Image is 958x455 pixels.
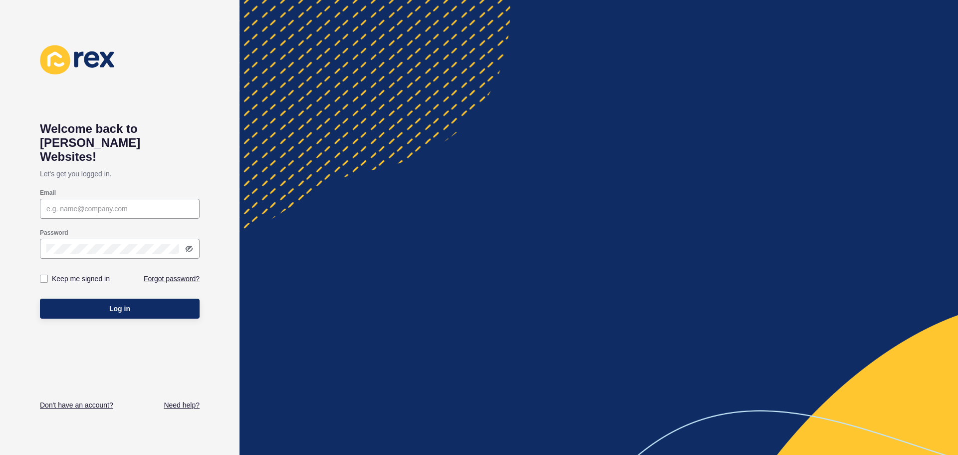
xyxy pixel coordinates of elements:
[40,122,200,164] h1: Welcome back to [PERSON_NAME] Websites!
[40,299,200,319] button: Log in
[164,400,200,410] a: Need help?
[109,304,130,314] span: Log in
[40,164,200,184] p: Let's get you logged in.
[40,229,68,237] label: Password
[40,189,56,197] label: Email
[144,274,200,284] a: Forgot password?
[46,204,193,214] input: e.g. name@company.com
[40,400,113,410] a: Don't have an account?
[52,274,110,284] label: Keep me signed in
